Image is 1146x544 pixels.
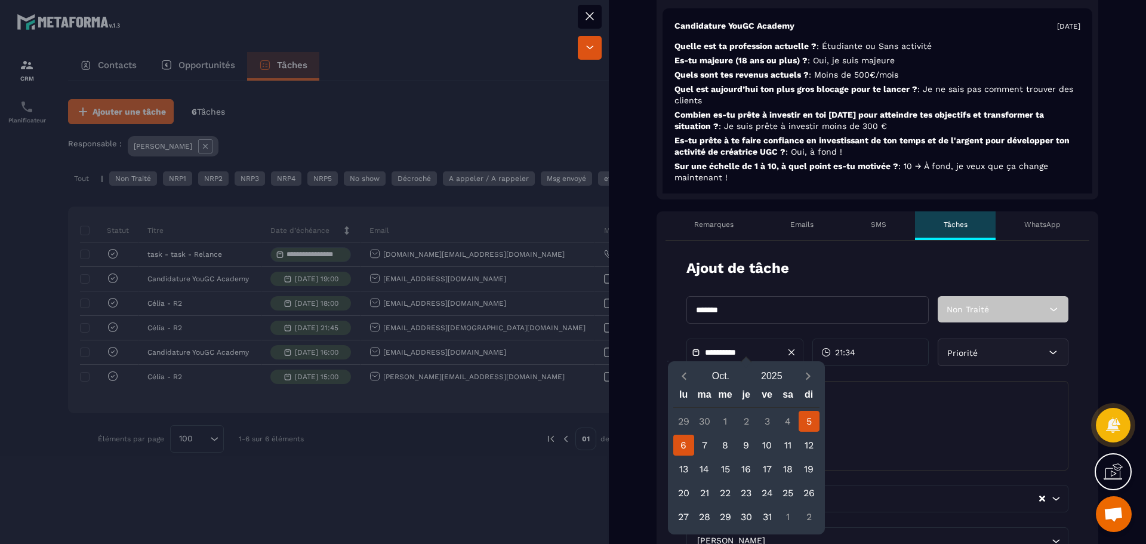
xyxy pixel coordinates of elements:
[736,459,757,480] div: 16
[778,459,799,480] div: 18
[757,506,778,527] div: 31
[694,459,715,480] div: 14
[674,135,1080,158] p: Es-tu prête à te faire confiance en investissant de ton temps et de l'argent pour développer ton ...
[673,386,820,527] div: Calendar wrapper
[790,220,814,229] p: Emails
[1039,494,1045,503] button: Clear Selected
[694,220,734,229] p: Remarques
[799,386,820,407] div: di
[736,411,757,432] div: 2
[715,386,736,407] div: me
[799,506,820,527] div: 2
[694,386,715,407] div: ma
[736,435,757,456] div: 9
[757,411,778,432] div: 3
[674,84,1080,106] p: Quel est aujourd’hui ton plus gros blocage pour te lancer ?
[736,386,757,407] div: je
[944,220,968,229] p: Tâches
[757,435,778,456] div: 10
[757,386,778,407] div: ve
[694,435,715,456] div: 7
[674,69,1080,81] p: Quels sont tes revenus actuels ?
[673,435,694,456] div: 6
[695,365,747,386] button: Open months overlay
[719,121,887,131] span: : Je suis prête à investir moins de 300 €
[799,459,820,480] div: 19
[694,506,715,527] div: 28
[947,348,978,358] span: Priorité
[746,365,797,386] button: Open years overlay
[674,161,1080,183] p: Sur une échelle de 1 à 10, à quel point es-tu motivée ?
[947,305,989,314] span: Non Traité
[799,482,820,503] div: 26
[778,386,799,407] div: sa
[768,492,1038,505] input: Search for option
[674,20,794,32] p: Candidature YouGC Academy
[673,411,820,527] div: Calendar days
[785,147,842,156] span: : Oui, à fond !
[674,55,1080,66] p: Es-tu majeure (18 ans ou plus) ?
[686,485,1068,512] div: Search for option
[808,56,895,65] span: : Oui, je suis majeure
[715,482,736,503] div: 22
[871,220,886,229] p: SMS
[673,482,694,503] div: 20
[736,506,757,527] div: 30
[797,368,820,384] button: Next month
[799,435,820,456] div: 12
[1096,496,1132,532] div: Ouvrir le chat
[715,411,736,432] div: 1
[694,411,715,432] div: 30
[674,41,1080,52] p: Quelle est ta profession actuelle ?
[778,411,799,432] div: 4
[674,109,1080,132] p: Combien es-tu prête à investir en toi [DATE] pour atteindre tes objectifs et transformer ta situa...
[809,70,898,79] span: : Moins de 500€/mois
[715,459,736,480] div: 15
[1057,21,1080,31] p: [DATE]
[694,482,715,503] div: 21
[673,459,694,480] div: 13
[817,41,932,51] span: : Étudiante ou Sans activité
[799,411,820,432] div: 5
[835,346,855,358] span: 21:34
[673,368,695,384] button: Previous month
[1024,220,1061,229] p: WhatsApp
[757,459,778,480] div: 17
[686,259,789,278] p: Ajout de tâche
[736,482,757,503] div: 23
[778,435,799,456] div: 11
[757,482,778,503] div: 24
[715,435,736,456] div: 8
[778,506,799,527] div: 1
[673,386,694,407] div: lu
[778,482,799,503] div: 25
[715,506,736,527] div: 29
[673,411,694,432] div: 29
[673,506,694,527] div: 27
